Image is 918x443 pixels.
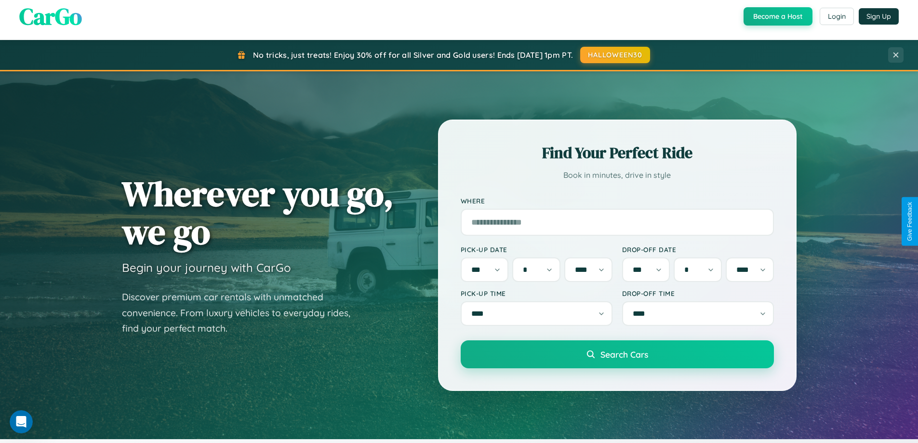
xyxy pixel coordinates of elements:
span: Search Cars [600,349,648,360]
button: HALLOWEEN30 [580,47,650,63]
label: Drop-off Date [622,245,774,254]
button: Sign Up [859,8,899,25]
h1: Wherever you go, we go [122,175,394,251]
h3: Begin your journey with CarGo [122,260,291,275]
span: CarGo [19,0,82,32]
label: Where [461,197,774,205]
button: Search Cars [461,340,774,368]
p: Book in minutes, drive in style [461,168,774,182]
label: Drop-off Time [622,289,774,297]
label: Pick-up Date [461,245,612,254]
button: Login [820,8,854,25]
div: Give Feedback [906,202,913,241]
p: Discover premium car rentals with unmatched convenience. From luxury vehicles to everyday rides, ... [122,289,363,336]
span: No tricks, just treats! Enjoy 30% off for all Silver and Gold users! Ends [DATE] 1pm PT. [253,50,573,60]
label: Pick-up Time [461,289,612,297]
h2: Find Your Perfect Ride [461,142,774,163]
button: Become a Host [744,7,812,26]
iframe: Intercom live chat [10,410,33,433]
